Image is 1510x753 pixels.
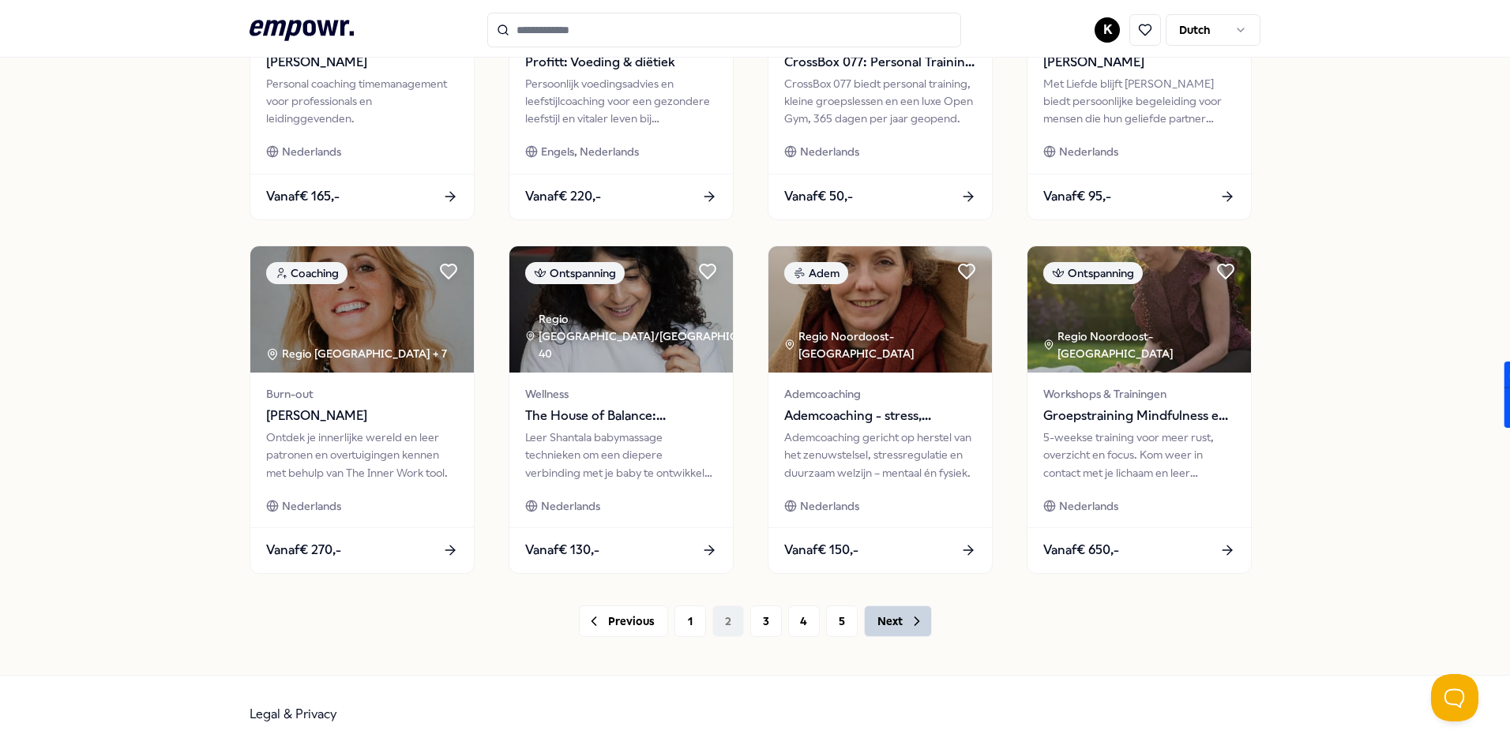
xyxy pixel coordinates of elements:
span: Ademcoaching - stress, vermoeidheid, spanning, piekeren, onrust [784,406,976,426]
span: Vanaf € 150,- [784,540,858,560]
div: Persoonlijk voedingsadvies en leefstijlcoaching voor een gezondere leefstijl en vitaler leven bij... [525,75,717,128]
span: The House of Balance: Babymassage aan huis [525,406,717,426]
div: Ontspanning [1043,262,1143,284]
img: package image [1027,246,1251,373]
div: Regio [GEOGRAPHIC_DATA] + 7 [266,345,447,362]
iframe: Help Scout Beacon - Open [1431,674,1478,721]
div: Ademcoaching gericht op herstel van het zenuwstelsel, stressregulatie en duurzaam welzijn – menta... [784,429,976,481]
span: Nederlands [800,497,859,515]
div: Regio [GEOGRAPHIC_DATA]/[GEOGRAPHIC_DATA] + 40 [525,310,787,363]
img: package image [768,246,992,373]
span: Vanaf € 130,- [525,540,599,560]
span: Nederlands [1059,143,1118,160]
div: CrossBox 077 biedt personal training, kleine groepslessen en een luxe Open Gym, 365 dagen per jaa... [784,75,976,128]
span: CrossBox 077: Personal Training & Open Gym [784,52,976,73]
div: Regio Noordoost-[GEOGRAPHIC_DATA] [1043,328,1251,363]
div: Regio Noordoost-[GEOGRAPHIC_DATA] [784,328,992,363]
span: Wellness [525,385,717,403]
div: Leer Shantala babymassage technieken om een diepere verbinding met je baby te ontwikkelen en hun ... [525,429,717,481]
span: Vanaf € 650,- [1043,540,1119,560]
a: package imageOntspanningRegio Noordoost-[GEOGRAPHIC_DATA] Workshops & TrainingenGroepstraining Mi... [1027,245,1252,574]
button: 1 [674,605,706,637]
span: Nederlands [541,497,600,515]
span: Burn-out [266,385,458,403]
span: Nederlands [282,497,341,515]
div: 5-weekse training voor meer rust, overzicht en focus. Kom weer in contact met je lichaam en leer ... [1043,429,1235,481]
div: Coaching [266,262,347,284]
button: Previous [579,605,668,637]
button: K [1095,17,1120,43]
span: Nederlands [282,143,341,160]
span: [PERSON_NAME] [1043,52,1235,73]
img: package image [250,246,474,373]
button: 4 [788,605,820,637]
span: Vanaf € 95,- [1043,186,1111,207]
img: package image [509,246,733,373]
button: Next [864,605,932,637]
span: Ademcoaching [784,385,976,403]
input: Search for products, categories or subcategories [487,13,961,47]
span: Vanaf € 165,- [266,186,340,207]
span: Profitt: Voeding & diëtiek [525,52,717,73]
div: Adem [784,262,848,284]
button: 5 [826,605,858,637]
a: Legal & Privacy [250,706,337,721]
div: Ontspanning [525,262,625,284]
a: package imageOntspanningRegio [GEOGRAPHIC_DATA]/[GEOGRAPHIC_DATA] + 40WellnessThe House of Balanc... [509,245,734,574]
span: [PERSON_NAME] [266,52,458,73]
span: Vanaf € 220,- [525,186,601,207]
span: Engels, Nederlands [541,143,639,160]
div: Personal coaching timemanagement voor professionals en leidinggevenden. [266,75,458,128]
div: Met Liefde blijft [PERSON_NAME] biedt persoonlijke begeleiding voor mensen die hun geliefde partn... [1043,75,1235,128]
a: package imageAdemRegio Noordoost-[GEOGRAPHIC_DATA] AdemcoachingAdemcoaching - stress, vermoeidhei... [768,245,993,574]
div: Ontdek je innerlijke wereld en leer patronen en overtuigingen kennen met behulp van The Inner Wor... [266,429,458,481]
span: Nederlands [1059,497,1118,515]
button: 3 [750,605,782,637]
span: Groepstraining Mindfulness en Ademwerk: Breathe and Reconnect [1043,406,1235,426]
a: package imageCoachingRegio [GEOGRAPHIC_DATA] + 7Burn-out[PERSON_NAME]Ontdek je innerlijke wereld ... [250,245,475,574]
span: Workshops & Trainingen [1043,385,1235,403]
span: Vanaf € 270,- [266,540,341,560]
span: Vanaf € 50,- [784,186,853,207]
span: [PERSON_NAME] [266,406,458,426]
span: Nederlands [800,143,859,160]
